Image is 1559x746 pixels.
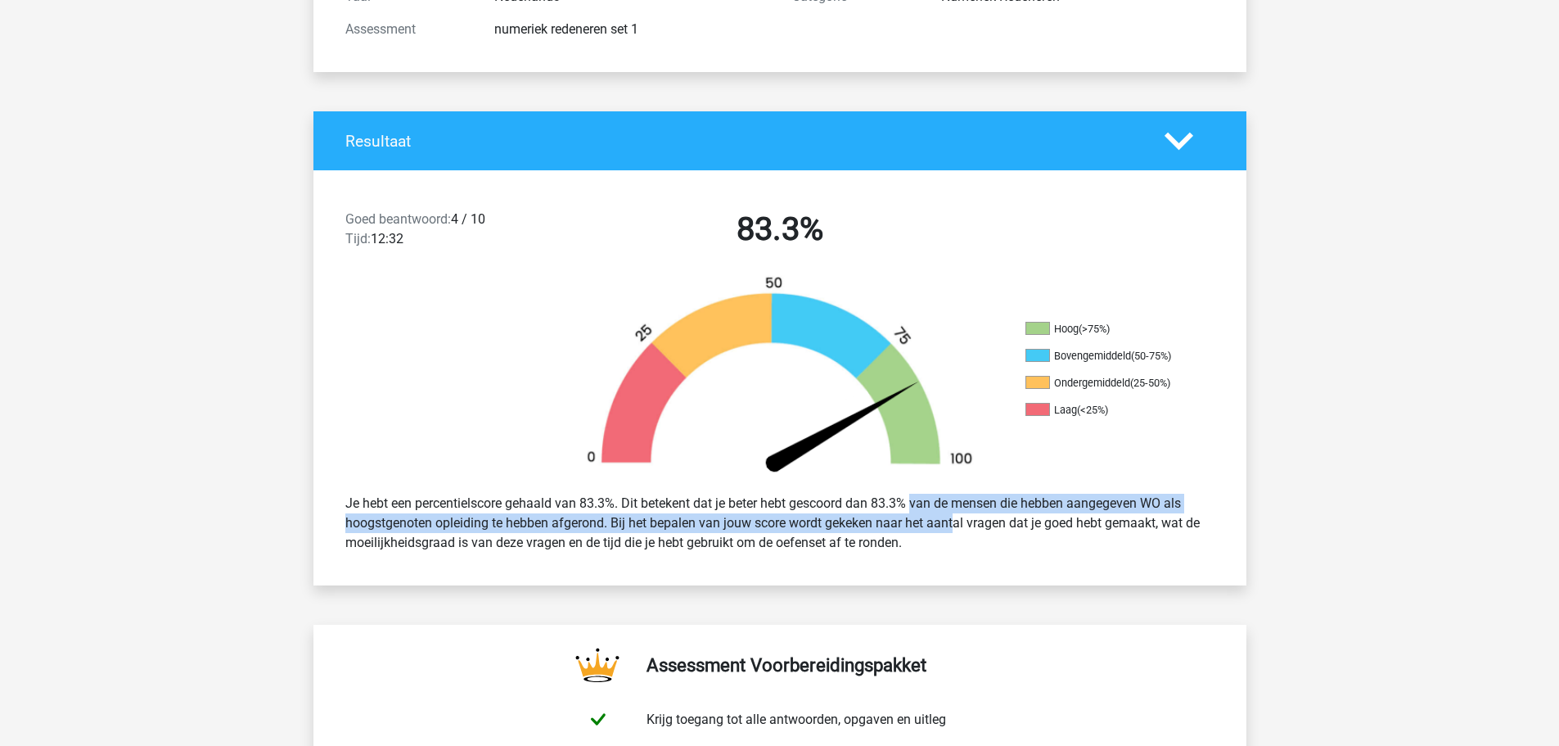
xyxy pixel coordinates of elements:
[1025,322,1189,337] li: Hoog
[559,275,1001,481] img: 83.468b19e7024c.png
[345,132,1140,151] h4: Resultaat
[1079,323,1110,335] div: (>75%)
[569,210,991,249] h2: 83.3%
[345,231,371,246] span: Tijd:
[333,210,556,255] div: 4 / 10 12:32
[1130,377,1170,389] div: (25-50%)
[1025,376,1189,391] li: Ondergemiddeld
[482,20,780,39] div: numeriek redeneren set 1
[333,487,1227,559] div: Je hebt een percentielscore gehaald van 83.3%. Dit betekent dat je beter hebt gescoord dan 83.3% ...
[1077,404,1108,416] div: (<25%)
[1025,349,1189,364] li: Bovengemiddeld
[333,20,482,39] div: Assessment
[345,211,451,227] span: Goed beantwoord:
[1131,350,1171,362] div: (50-75%)
[1025,403,1189,418] li: Laag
